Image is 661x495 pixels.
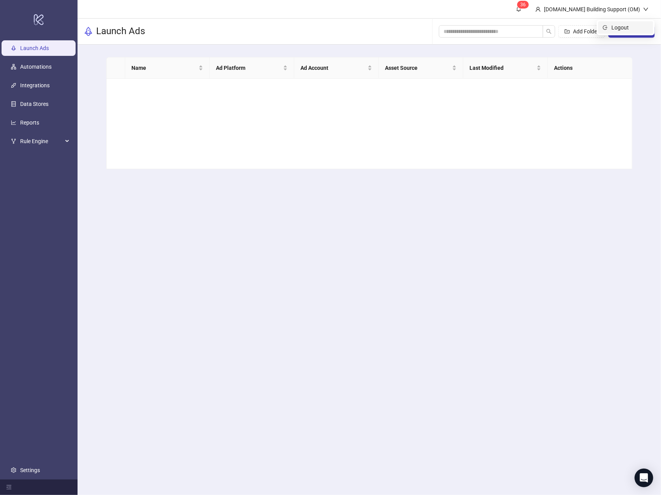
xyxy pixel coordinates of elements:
[20,101,48,107] a: Data Stores
[131,64,197,72] span: Name
[294,57,379,79] th: Ad Account
[210,57,294,79] th: Ad Platform
[546,29,552,34] span: search
[564,29,570,34] span: folder-add
[520,2,523,7] span: 3
[516,6,521,12] span: bell
[125,57,210,79] th: Name
[635,469,653,487] div: Open Intercom Messenger
[20,64,52,70] a: Automations
[300,64,366,72] span: Ad Account
[20,119,39,126] a: Reports
[463,57,548,79] th: Last Modified
[379,57,463,79] th: Asset Source
[611,23,649,32] span: Logout
[573,28,599,35] span: Add Folder
[20,467,40,473] a: Settings
[20,45,49,51] a: Launch Ads
[385,64,450,72] span: Asset Source
[469,64,535,72] span: Last Modified
[535,7,541,12] span: user
[517,1,529,9] sup: 36
[643,7,649,12] span: down
[216,64,281,72] span: Ad Platform
[6,485,12,490] span: menu-fold
[523,2,526,7] span: 6
[541,5,643,14] div: [DOMAIN_NAME] Building Support (OM)
[11,138,16,144] span: fork
[20,133,63,149] span: Rule Engine
[84,27,93,36] span: rocket
[603,25,608,30] span: logout
[20,82,50,88] a: Integrations
[548,57,632,79] th: Actions
[558,25,605,38] button: Add Folder
[96,25,145,38] h3: Launch Ads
